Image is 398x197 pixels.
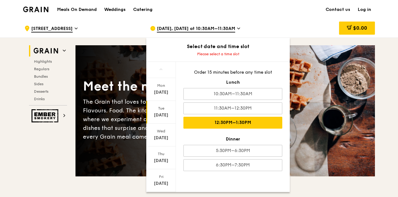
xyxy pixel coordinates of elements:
[147,135,175,141] div: [DATE]
[34,74,48,79] span: Bundles
[34,59,52,64] span: Highlights
[147,112,175,118] div: [DATE]
[83,78,225,95] div: Meet the new Grain
[83,97,225,141] div: The Grain that loves to play. With ingredients. Flavours. Food. The kitchen is our happy place, w...
[147,129,175,134] div: Wed
[100,0,129,19] a: Weddings
[183,88,282,100] div: 10:30AM–11:30AM
[104,0,126,19] div: Weddings
[322,0,354,19] a: Contact us
[183,117,282,129] div: 12:30PM–1:30PM
[354,0,375,19] a: Log in
[147,180,175,187] div: [DATE]
[34,67,49,71] span: Regulars
[147,89,175,96] div: [DATE]
[129,0,156,19] a: Catering
[183,136,282,142] div: Dinner
[183,102,282,114] div: 11:30AM–12:30PM
[34,89,48,94] span: Desserts
[31,26,73,32] span: [STREET_ADDRESS]
[353,25,367,31] span: $0.00
[133,0,153,19] div: Catering
[157,26,235,32] span: [DATE], [DATE] at 10:30AM–11:30AM
[57,7,97,13] h1: Meals On Demand
[23,7,48,12] img: Grain
[183,69,282,76] div: Order 15 minutes before any time slot
[34,97,45,101] span: Drinks
[147,83,175,88] div: Mon
[146,43,290,50] div: Select date and time slot
[32,45,60,57] img: Grain web logo
[34,82,43,86] span: Sides
[183,145,282,157] div: 5:30PM–6:30PM
[147,106,175,111] div: Tue
[183,159,282,171] div: 6:30PM–7:30PM
[147,151,175,156] div: Thu
[147,174,175,179] div: Fri
[146,52,290,57] div: Please select a time slot
[183,79,282,86] div: Lunch
[32,109,60,122] img: Ember Smokery web logo
[147,158,175,164] div: [DATE]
